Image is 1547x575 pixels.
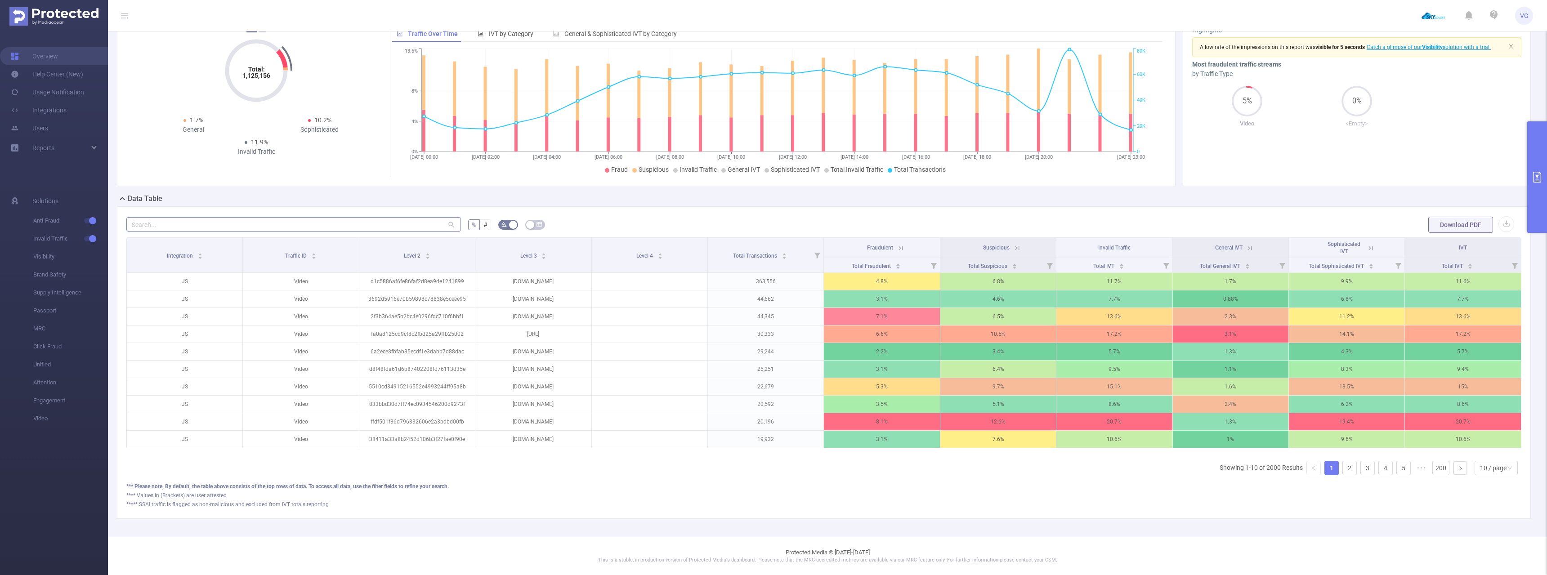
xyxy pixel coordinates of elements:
[359,325,475,343] p: fa0a8125cd9cf8c2fbd25a29ffb25002
[1289,343,1404,360] p: 4.3%
[657,252,663,257] div: Sort
[1137,49,1145,54] tspan: 80K
[1200,263,1242,269] span: Total General IVT
[251,138,268,146] span: 11.9%
[841,154,868,160] tspan: [DATE] 14:00
[359,396,475,413] p: 033bbd30d7ff74ec0934546200d9273f
[314,116,331,124] span: 10.2%
[1173,273,1288,290] p: 1.7%
[127,361,242,378] p: JS
[771,166,820,173] span: Sophisticated IVT
[1405,273,1521,290] p: 11.6%
[127,273,242,290] p: JS
[1173,396,1288,413] p: 2.4%
[190,116,203,124] span: 1.7%
[126,491,1521,499] div: **** Values in (Brackets) are user attested
[940,290,1056,308] p: 4.6%
[1405,308,1521,325] p: 13.6%
[1442,263,1464,269] span: Total IVT
[32,144,54,152] span: Reports
[425,252,430,254] i: icon: caret-up
[1173,431,1288,448] p: 1%
[475,378,591,395] p: [DOMAIN_NAME]
[541,255,546,258] i: icon: caret-down
[940,413,1056,430] p: 12.6%
[1192,69,1521,79] div: by Traffic Type
[359,343,475,360] p: 6a2ece8fbfab35ecdf1e3dabb7d88dac
[167,253,194,259] span: Integration
[1360,461,1375,475] li: 3
[130,125,256,134] div: General
[1215,245,1243,251] span: General IVT
[1137,149,1140,155] tspan: 0
[359,378,475,395] p: 5510cd34915216552e4993244ff95a8b
[824,431,939,448] p: 3.1%
[126,217,461,232] input: Search...
[1414,461,1429,475] span: •••
[248,66,265,73] tspan: Total:
[1311,465,1316,471] i: icon: left
[779,154,807,160] tspan: [DATE] 12:00
[1119,262,1124,267] div: Sort
[1173,413,1288,430] p: 1.3%
[1056,343,1172,360] p: 5.7%
[243,413,358,430] p: Video
[425,255,430,258] i: icon: caret-down
[404,253,422,259] span: Level 2
[1245,262,1250,265] i: icon: caret-up
[243,343,358,360] p: Video
[1405,431,1521,448] p: 10.6%
[243,361,358,378] p: Video
[1119,265,1124,268] i: icon: caret-down
[483,221,487,228] span: #
[1056,431,1172,448] p: 10.6%
[520,253,538,259] span: Level 3
[472,221,476,228] span: %
[127,343,242,360] p: JS
[1341,98,1372,105] span: 0%
[717,154,745,160] tspan: [DATE] 10:00
[1289,361,1404,378] p: 8.3%
[708,413,823,430] p: 20,196
[243,396,358,413] p: Video
[1397,461,1410,475] a: 5
[824,325,939,343] p: 6.6%
[475,396,591,413] p: [DOMAIN_NAME]
[1378,461,1393,475] li: 4
[126,482,1521,490] div: *** Please note, By default, the table above consists of the top rows of data. To access all data...
[1160,258,1172,272] i: Filter menu
[1507,465,1512,472] i: icon: down
[1056,273,1172,290] p: 11.7%
[33,230,108,248] span: Invalid Traffic
[1137,98,1145,103] tspan: 40K
[708,325,823,343] p: 30,333
[1328,241,1360,254] span: Sophisticated IVT
[243,273,358,290] p: Video
[1056,325,1172,343] p: 17.2%
[33,338,108,356] span: Click Fraud
[1289,308,1404,325] p: 11.2%
[359,290,475,308] p: 3692d5916e70b59898c78838e5ceee95
[1056,413,1172,430] p: 20.7%
[1324,461,1339,475] li: 1
[33,410,108,428] span: Video
[1368,262,1373,265] i: icon: caret-up
[1405,361,1521,378] p: 9.4%
[1368,265,1373,268] i: icon: caret-down
[1192,119,1302,128] p: Video
[1117,154,1145,160] tspan: [DATE] 23:00
[824,413,939,430] p: 8.1%
[1056,378,1172,395] p: 15.1%
[541,252,546,254] i: icon: caret-up
[1276,258,1288,272] i: Filter menu
[894,166,946,173] span: Total Transactions
[983,245,1010,251] span: Suspicious
[1458,466,1463,471] i: icon: right
[1173,343,1288,360] p: 1.3%
[1173,378,1288,395] p: 1.6%
[475,361,591,378] p: [DOMAIN_NAME]
[708,273,823,290] p: 363,556
[475,413,591,430] p: [DOMAIN_NAME]
[1508,258,1521,272] i: Filter menu
[1508,41,1514,51] button: icon: close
